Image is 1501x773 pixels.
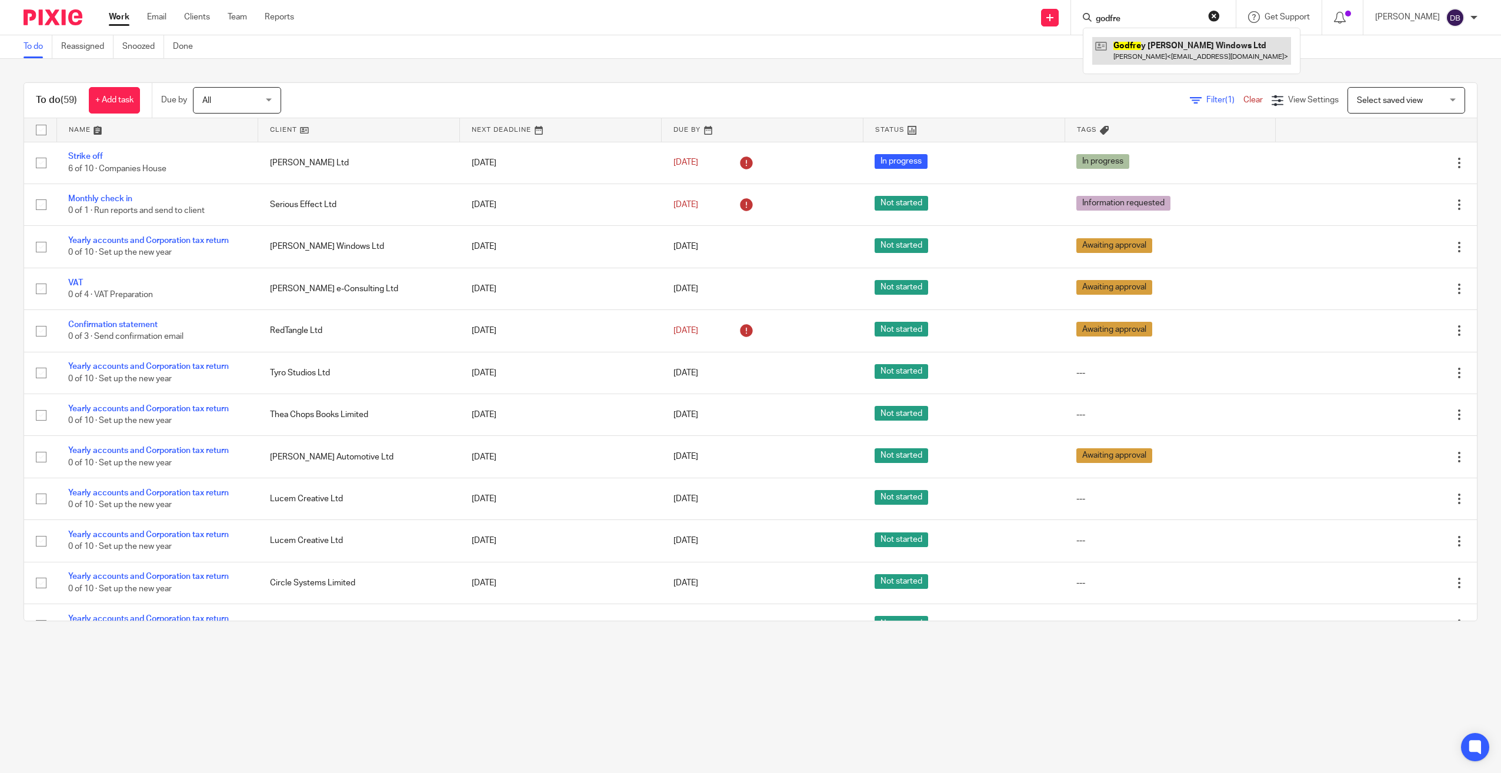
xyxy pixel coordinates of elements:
td: [PERSON_NAME] Windows Ltd [258,226,460,268]
span: Select saved view [1357,96,1423,105]
span: In progress [1076,154,1129,169]
a: Yearly accounts and Corporation tax return [68,405,229,413]
a: Team [228,11,247,23]
span: [DATE] [673,453,698,461]
span: Not started [875,616,928,631]
a: Yearly accounts and Corporation tax return [68,447,229,455]
a: Strike off [68,152,103,161]
td: [PERSON_NAME] e-Consulting Ltd [258,268,460,309]
span: Awaiting approval [1076,238,1152,253]
a: Yearly accounts and Corporation tax return [68,489,229,497]
span: [DATE] [673,159,698,167]
td: Lucem Creative Ltd [258,478,460,519]
a: Yearly accounts and Corporation tax return [68,531,229,539]
span: 6 of 10 · Companies House [68,165,166,173]
span: [DATE] [673,411,698,419]
a: Confirmation statement [68,321,158,329]
td: [PERSON_NAME] Limited [258,604,460,646]
td: [DATE] [460,268,662,309]
span: 0 of 1 · Run reports and send to client [68,206,205,215]
td: Circle Systems Limited [258,562,460,604]
td: [PERSON_NAME] Ltd [258,142,460,184]
td: RedTangle Ltd [258,310,460,352]
a: Monthly check in [68,195,132,203]
td: [DATE] [460,394,662,436]
span: 0 of 4 · VAT Preparation [68,291,153,299]
span: Not started [875,532,928,547]
a: + Add task [89,87,140,114]
td: [DATE] [460,604,662,646]
a: Reassigned [61,35,114,58]
td: [DATE] [460,436,662,478]
span: 0 of 10 · Set up the new year [68,543,172,551]
span: Get Support [1265,13,1310,21]
span: In progress [875,154,928,169]
td: Tyro Studios Ltd [258,352,460,394]
a: Yearly accounts and Corporation tax return [68,572,229,581]
span: All [202,96,211,105]
span: Not started [875,406,928,421]
span: (1) [1225,96,1235,104]
span: [DATE] [673,495,698,503]
div: --- [1076,577,1263,589]
span: 0 of 10 · Set up the new year [68,501,172,509]
a: Yearly accounts and Corporation tax return [68,236,229,245]
td: [DATE] [460,352,662,394]
td: [DATE] [460,478,662,519]
td: Lucem Creative Ltd [258,520,460,562]
a: Snoozed [122,35,164,58]
td: [PERSON_NAME] Automotive Ltd [258,436,460,478]
p: [PERSON_NAME] [1375,11,1440,23]
span: [DATE] [673,369,698,377]
a: Email [147,11,166,23]
a: Reports [265,11,294,23]
span: [DATE] [673,242,698,251]
span: 0 of 10 · Set up the new year [68,585,172,593]
p: Due by [161,94,187,106]
span: Not started [875,448,928,463]
div: --- [1076,367,1263,379]
span: Tags [1077,126,1097,133]
div: --- [1076,619,1263,631]
span: [DATE] [673,285,698,293]
span: Not started [875,196,928,211]
span: Awaiting approval [1076,280,1152,295]
h1: To do [36,94,77,106]
span: 0 of 10 · Set up the new year [68,375,172,383]
span: [DATE] [673,537,698,545]
button: Clear [1208,10,1220,22]
span: Awaiting approval [1076,322,1152,336]
div: --- [1076,409,1263,421]
span: [DATE] [673,579,698,587]
a: Yearly accounts and Corporation tax return [68,615,229,623]
td: [DATE] [460,562,662,604]
span: 0 of 10 · Set up the new year [68,417,172,425]
span: Not started [875,238,928,253]
span: 0 of 3 · Send confirmation email [68,333,184,341]
span: 0 of 10 · Set up the new year [68,459,172,467]
a: Clear [1243,96,1263,104]
td: [DATE] [460,520,662,562]
span: Not started [875,364,928,379]
span: Not started [875,574,928,589]
td: [DATE] [460,310,662,352]
span: Not started [875,280,928,295]
span: [DATE] [673,201,698,209]
a: To do [24,35,52,58]
td: [DATE] [460,226,662,268]
td: [DATE] [460,142,662,184]
a: VAT [68,279,83,287]
span: Not started [875,322,928,336]
a: Done [173,35,202,58]
img: Pixie [24,9,82,25]
span: (59) [61,95,77,105]
div: --- [1076,535,1263,547]
span: Information requested [1076,196,1170,211]
span: View Settings [1288,96,1339,104]
input: Search [1095,14,1200,25]
span: [DATE] [673,326,698,335]
a: Clients [184,11,210,23]
span: Awaiting approval [1076,448,1152,463]
td: Thea Chops Books Limited [258,394,460,436]
img: svg%3E [1446,8,1465,27]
